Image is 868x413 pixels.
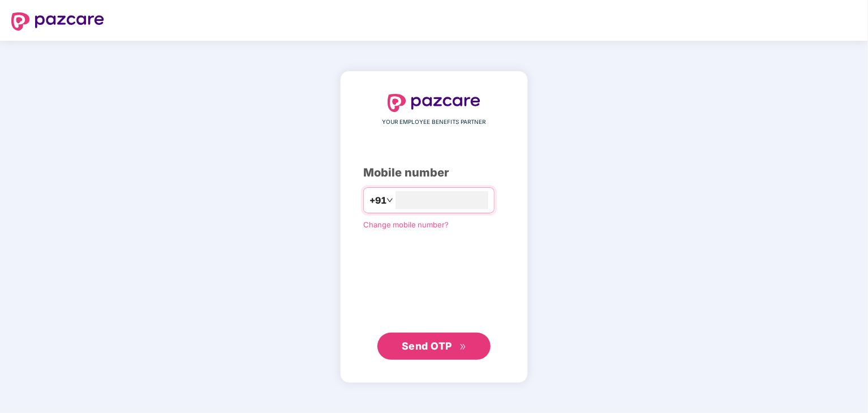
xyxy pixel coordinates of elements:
[388,94,480,112] img: logo
[377,333,491,360] button: Send OTPdouble-right
[386,197,393,204] span: down
[11,12,104,31] img: logo
[459,343,467,351] span: double-right
[402,340,452,352] span: Send OTP
[363,220,449,229] a: Change mobile number?
[383,118,486,127] span: YOUR EMPLOYEE BENEFITS PARTNER
[369,193,386,208] span: +91
[363,164,505,182] div: Mobile number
